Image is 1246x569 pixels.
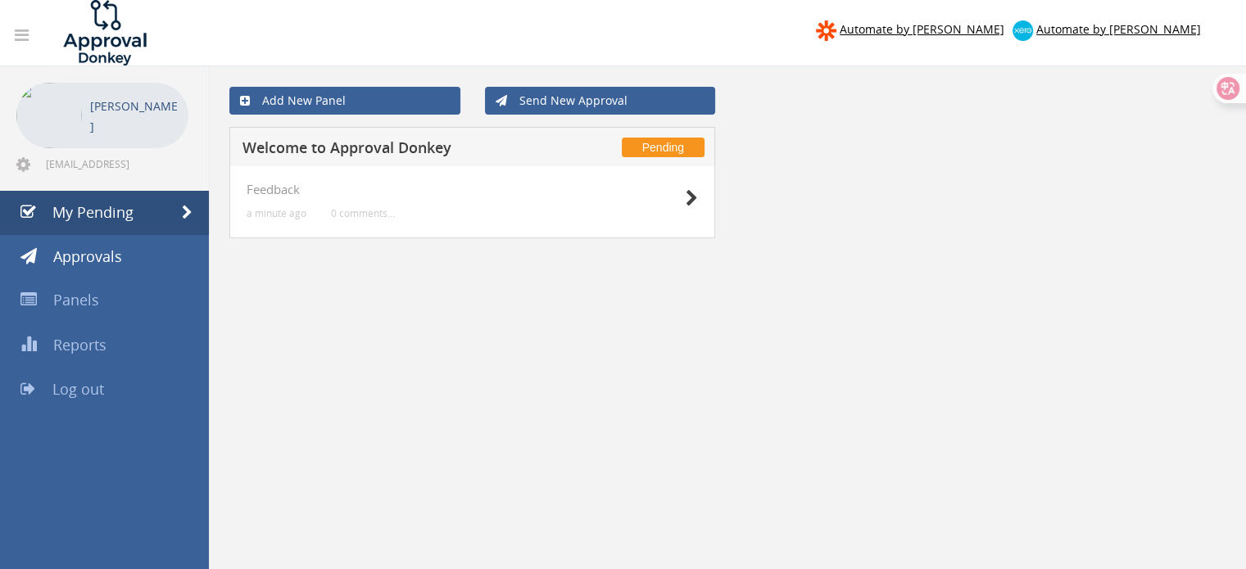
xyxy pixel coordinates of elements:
p: [PERSON_NAME] [90,96,180,137]
span: Approvals [53,246,122,266]
a: Send New Approval [485,87,716,115]
span: Pending [622,138,705,157]
span: My Pending [52,202,134,222]
span: Automate by [PERSON_NAME] [1036,21,1201,37]
span: Log out [52,379,104,399]
span: Reports [53,335,106,354]
h5: Welcome to Approval Donkey [242,140,564,160]
h4: Feedback [247,183,698,196]
small: 0 comments... [331,207,395,219]
span: Automate by [PERSON_NAME] [840,21,1004,37]
img: zapier-logomark.png [816,20,836,41]
img: xero-logo.png [1013,20,1033,41]
span: Panels [53,290,99,309]
a: Add New Panel [229,87,460,115]
small: a minute ago [247,207,306,219]
span: [EMAIL_ADDRESS][DOMAIN_NAME] [46,157,185,170]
